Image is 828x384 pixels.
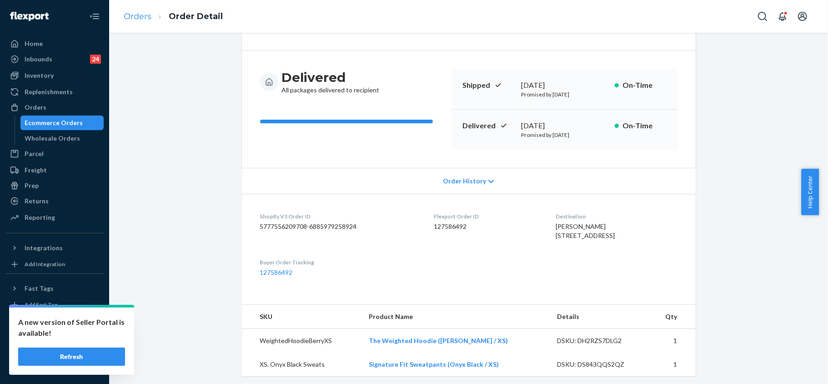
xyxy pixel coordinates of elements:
span: [PERSON_NAME] [STREET_ADDRESS] [556,222,615,239]
th: Product Name [361,305,550,329]
td: WeightedHoodieBerryXS [242,329,362,353]
a: Replenishments [5,85,104,99]
div: 24 [90,55,101,64]
a: Home [5,36,104,51]
span: Order History [443,177,486,186]
div: DSKU: DH2RZS7DLG2 [557,336,642,345]
div: Add Fast Tag [25,301,57,308]
td: 1 [650,329,696,353]
p: Delivered [462,121,514,131]
a: Add Fast Tag [5,299,104,310]
p: Promised by [DATE] [522,131,607,139]
button: Give Feedback [5,360,104,375]
div: Inventory [25,71,54,80]
p: On-Time [622,80,667,91]
a: Add Integration [5,259,104,270]
a: Prep [5,178,104,193]
div: Ecommerce Orders [25,118,83,127]
a: Signature Fit Sweatpants (Onyx Black / XS) [369,360,499,368]
a: 127586492 [260,268,293,276]
a: Help Center [5,345,104,359]
div: Returns [25,197,49,206]
div: [DATE] [522,121,607,131]
div: Parcel [25,149,44,158]
div: Replenishments [25,87,73,96]
a: Inbounds24 [5,52,104,66]
div: Add Integration [25,260,65,268]
button: Help Center [801,169,819,215]
p: A new version of Seller Portal is available! [18,317,125,339]
dd: 127586492 [434,222,541,231]
th: Qty [650,305,696,329]
div: Prep [25,181,39,190]
div: All packages delivered to recipient [282,69,380,95]
dd: 5777556209708-6885979258924 [260,222,419,231]
p: On-Time [622,121,667,131]
dt: Destination [556,212,677,220]
div: Fast Tags [25,284,54,293]
button: Integrations [5,241,104,255]
img: Flexport logo [10,12,49,21]
div: Integrations [25,243,63,253]
a: Ecommerce Orders [20,116,104,130]
a: Wholesale Orders [20,131,104,146]
h3: Delivered [282,69,380,86]
a: The Weighted Hoodie ([PERSON_NAME] / XS) [369,337,508,344]
div: Orders [25,103,46,112]
button: Refresh [18,348,125,366]
p: Promised by [DATE] [522,91,607,98]
th: Details [550,305,650,329]
td: XS. Onyx Black Sweats [242,353,362,376]
a: Returns [5,194,104,208]
div: Wholesale Orders [25,134,80,143]
div: DSKU: DS843QQS2QZ [557,360,642,369]
button: Open notifications [773,7,792,25]
div: Freight [25,166,47,175]
th: SKU [242,305,362,329]
div: Home [25,39,43,48]
a: Inventory [5,68,104,83]
div: Inbounds [25,55,52,64]
dt: Shopify V3 Order ID [260,212,419,220]
a: Talk to Support [5,329,104,344]
button: Open account menu [793,7,812,25]
a: Settings [5,314,104,328]
ol: breadcrumbs [116,3,230,30]
a: Parcel [5,147,104,161]
button: Close Navigation [85,7,104,25]
a: Order Detail [169,11,223,21]
dt: Buyer Order Tracking [260,258,419,266]
button: Open Search Box [753,7,772,25]
p: Shipped [462,80,514,91]
button: Fast Tags [5,281,104,296]
div: Reporting [25,213,55,222]
a: Orders [124,11,151,21]
div: [DATE] [522,80,607,91]
a: Orders [5,100,104,115]
a: Freight [5,163,104,177]
td: 1 [650,353,696,376]
a: Reporting [5,210,104,225]
dt: Flexport Order ID [434,212,541,220]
